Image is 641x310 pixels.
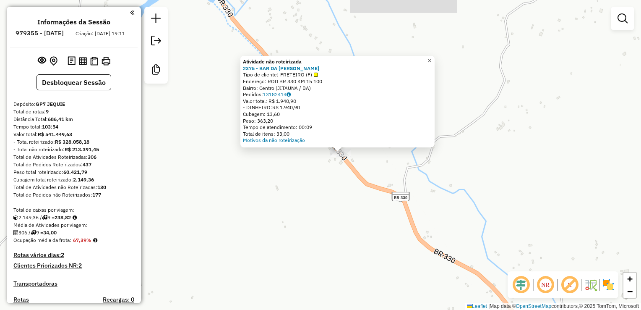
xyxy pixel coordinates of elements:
div: 2.149,36 / 9 = [13,214,134,221]
strong: R$ 213.391,45 [65,146,99,152]
div: Total de Pedidos não Roteirizados: [13,191,134,199]
a: Criar modelo [148,61,164,80]
div: Peso total roteirizado: [13,168,134,176]
div: Map data © contributors,© 2025 TomTom, Microsoft [465,303,641,310]
h4: Informações da Sessão [37,18,110,26]
h4: Recargas: 0 [103,296,134,303]
i: Observações [287,92,291,97]
strong: 60.421,79 [63,169,87,175]
button: Visualizar relatório de Roteirização [77,55,89,66]
strong: GP7 JEQUIE [36,101,65,107]
i: Total de Atividades [13,230,18,235]
span: | [488,303,490,309]
div: Cubagem: 13,60 [243,111,432,118]
button: Desbloquear Sessão [36,74,111,90]
strong: 2 [61,251,64,259]
strong: 2 [78,262,82,269]
a: Exportar sessão [148,32,164,51]
div: Criação: [DATE] 19:11 [72,30,128,37]
div: Total de Atividades Roteirizadas: [13,153,134,161]
button: Centralizar mapa no depósito ou ponto de apoio [48,55,59,68]
a: OpenStreetMap [516,303,552,309]
i: Total de rotas [31,230,36,235]
a: Clique aqui para minimizar o painel [130,8,134,17]
strong: 103:54 [42,123,58,130]
h4: Transportadoras [13,280,134,287]
button: Imprimir Rotas [100,55,112,67]
a: Nova sessão e pesquisa [148,10,164,29]
h6: 979355 - [DATE] [16,29,64,37]
div: Total de rotas: [13,108,134,116]
div: Tempo de atendimento: 00:09 [243,124,432,131]
div: Total de itens: 33,00 [243,131,432,137]
button: Logs desbloquear sessão [66,55,77,68]
button: Exibir sessão original [36,54,48,68]
strong: 238,82 [55,214,71,221]
div: Valor total: [13,131,134,138]
strong: 130 [97,184,106,190]
div: 306 / 9 = [13,229,134,236]
strong: Atividade não roteirizada [243,58,302,65]
div: Média de Atividades por viagem: [13,221,134,229]
a: Close popup [425,56,435,66]
a: Zoom in [623,273,636,285]
strong: R$ 328.058,18 [55,139,89,145]
a: Exibir filtros [614,10,631,27]
div: Total de Pedidos Roteirizados: [13,161,134,168]
strong: 306 [88,154,96,160]
div: Tipo de cliente: [243,71,432,78]
img: Exibir/Ocultar setores [602,278,615,292]
div: - Total roteirizado: [13,138,134,146]
div: Total de Atividades não Roteirizadas: [13,184,134,191]
a: Motivos da não roteirização [243,137,305,143]
div: Tempo total: [13,123,134,131]
div: Valor total: R$ 1.940,90 [243,98,432,105]
button: Visualizar Romaneio [89,55,100,67]
strong: 34,00 [43,229,57,236]
strong: 9 [46,108,49,115]
h4: Clientes Priorizados NR: [13,262,134,269]
strong: 177 [92,192,101,198]
div: Depósito: [13,100,134,108]
a: Leaflet [467,303,487,309]
div: Peso: 363,20 [243,118,432,124]
strong: R$ 541.449,63 [38,131,72,137]
a: 13182414 [263,91,291,97]
h4: Rotas vários dias: [13,252,134,259]
div: - Total não roteirizado: [13,146,134,153]
span: + [627,273,633,284]
strong: 67,39% [73,237,91,243]
em: Média calculada utilizando a maior ocupação (%Peso ou %Cubagem) de cada rota da sessão. Rotas cro... [93,238,97,243]
div: - DINHEIRO: [243,104,432,111]
strong: 686,41 km [48,116,73,122]
a: Zoom out [623,285,636,298]
i: Total de rotas [42,215,47,220]
span: FRETEIRO (F) [280,71,318,78]
span: Ocultar NR [535,275,555,295]
div: Pedidos: [243,91,432,98]
div: Atividade não roteirizada - BAR DA MARIA ROSA [330,149,351,157]
img: Fluxo de ruas [584,278,597,292]
strong: 2.149,36 [73,176,94,183]
span: R$ 1.940,90 [272,104,300,110]
div: Total de caixas por viagem: [13,206,134,214]
a: 2375 - BAR DA [PERSON_NAME] [243,65,319,71]
i: Meta Caixas/viagem: 1,00 Diferença: 237,82 [73,215,77,220]
span: Ocupação média da frota: [13,237,71,243]
div: Distância Total: [13,116,134,123]
span: Exibir rótulo [560,275,580,295]
div: Bairro: Centro (JITAUNA / BA) [243,85,432,92]
span: × [427,57,431,64]
span: − [627,286,633,297]
span: Ocultar deslocamento [511,275,531,295]
a: Rotas [13,296,29,303]
div: Cubagem total roteirizado: [13,176,134,184]
strong: 437 [83,161,91,168]
i: Cubagem total roteirizado [13,215,18,220]
div: Endereço: ROD BR 330 KM 15 100 [243,78,432,85]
